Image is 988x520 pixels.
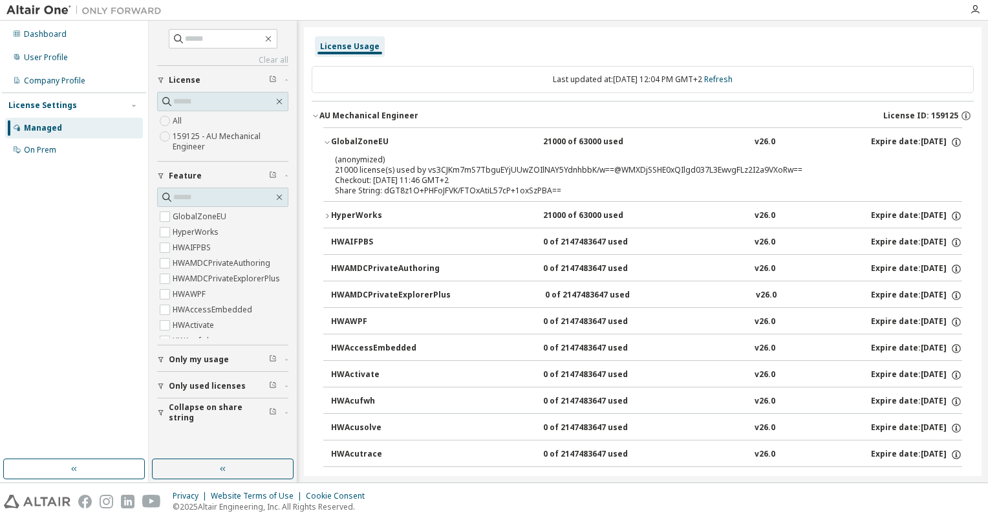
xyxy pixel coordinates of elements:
button: HWAcutrace0 of 2147483647 usedv26.0Expire date:[DATE] [331,440,962,469]
div: 21000 of 63000 used [543,136,660,148]
div: HWAccessEmbedded [331,343,447,354]
div: On Prem [24,145,56,155]
div: 0 of 2147483647 used [543,475,660,487]
label: HWAWPF [173,287,208,302]
label: HWAccessEmbedded [173,302,255,318]
div: Checkout: [DATE] 11:46 GMT+2 [335,175,919,186]
span: Clear filter [269,354,277,365]
button: HWAcuview0 of 2147483647 usedv26.0Expire date:[DATE] [331,467,962,495]
div: Expire date: [DATE] [871,290,962,301]
div: Expire date: [DATE] [871,369,962,381]
div: HWActivate [331,369,447,381]
button: AU Mechanical EngineerLicense ID: 159125 [312,102,974,130]
div: AU Mechanical Engineer [319,111,418,121]
div: 0 of 2147483647 used [543,422,660,434]
div: Expire date: [DATE] [871,396,962,407]
div: 0 of 2147483647 used [543,237,660,248]
div: v26.0 [755,237,775,248]
div: v26.0 [755,475,775,487]
div: Expire date: [DATE] [871,210,962,222]
div: v26.0 [755,210,775,222]
div: 0 of 2147483647 used [543,369,660,381]
button: License [157,66,288,94]
div: HWAcusolve [331,422,447,434]
div: 21000 of 63000 used [543,210,660,222]
button: HWAcufwh0 of 2147483647 usedv26.0Expire date:[DATE] [331,387,962,416]
span: License [169,75,200,85]
div: HWAcuview [331,475,447,487]
div: HWAcufwh [331,396,447,407]
img: instagram.svg [100,495,113,508]
div: v26.0 [755,263,775,275]
div: Expire date: [DATE] [871,136,962,148]
div: 0 of 2147483647 used [545,290,661,301]
button: Collapse on share string [157,398,288,427]
div: User Profile [24,52,68,63]
div: 0 of 2147483647 used [543,449,660,460]
span: Clear filter [269,407,277,418]
label: HWAcufwh [173,333,214,349]
span: Only used licenses [169,381,246,391]
div: GlobalZoneEU [331,136,447,148]
label: HWAIFPBS [173,240,213,255]
div: Expire date: [DATE] [871,475,962,487]
div: Expire date: [DATE] [871,422,962,434]
label: HWActivate [173,318,217,333]
label: All [173,113,184,129]
img: linkedin.svg [121,495,134,508]
a: Clear all [157,55,288,65]
button: Feature [157,162,288,190]
span: Clear filter [269,381,277,391]
div: HWAcutrace [331,449,447,460]
div: Expire date: [DATE] [871,263,962,275]
div: 0 of 2147483647 used [543,316,660,328]
div: HWAMDCPrivateAuthoring [331,263,447,275]
button: HWAcusolve0 of 2147483647 usedv26.0Expire date:[DATE] [331,414,962,442]
img: Altair One [6,4,168,17]
img: facebook.svg [78,495,92,508]
button: HWAccessEmbedded0 of 2147483647 usedv26.0Expire date:[DATE] [331,334,962,363]
div: v26.0 [755,396,775,407]
button: HWActivate0 of 2147483647 usedv26.0Expire date:[DATE] [331,361,962,389]
div: 0 of 2147483647 used [543,343,660,354]
span: Feature [169,171,202,181]
div: HWAIFPBS [331,237,447,248]
div: Cookie Consent [306,491,372,501]
div: 21000 license(s) used by vs3CJKm7mS7TbguEYjUUwZOIlNAY5YdnhbbK/w==@WMXDjSSHE0xQIlgd037L3EwvgFLz2I2... [335,154,919,175]
button: Only my usage [157,345,288,374]
div: Expire date: [DATE] [871,237,962,248]
p: (anonymized) [335,154,919,165]
span: Clear filter [269,171,277,181]
label: GlobalZoneEU [173,209,229,224]
div: Privacy [173,491,211,501]
label: 159125 - AU Mechanical Engineer [173,129,288,155]
div: Dashboard [24,29,67,39]
div: Website Terms of Use [211,491,306,501]
button: Only used licenses [157,372,288,400]
img: youtube.svg [142,495,161,508]
div: v26.0 [755,343,775,354]
div: Last updated at: [DATE] 12:04 PM GMT+2 [312,66,974,93]
div: v26.0 [755,369,775,381]
div: Expire date: [DATE] [871,316,962,328]
div: HWAWPF [331,316,447,328]
div: Expire date: [DATE] [871,449,962,460]
div: HyperWorks [331,210,447,222]
div: Expire date: [DATE] [871,343,962,354]
div: v26.0 [755,422,775,434]
label: HyperWorks [173,224,221,240]
div: License Usage [320,41,380,52]
button: HWAMDCPrivateExplorerPlus0 of 2147483647 usedv26.0Expire date:[DATE] [331,281,962,310]
button: HWAMDCPrivateAuthoring0 of 2147483647 usedv26.0Expire date:[DATE] [331,255,962,283]
div: Share String: dGT8z1O+PHFoJFVK/FTOxAtiL57cP+1oxSzPBA== [335,186,919,196]
div: v26.0 [756,290,777,301]
button: HWAIFPBS0 of 2147483647 usedv26.0Expire date:[DATE] [331,228,962,257]
div: 0 of 2147483647 used [543,263,660,275]
div: Company Profile [24,76,85,86]
button: HyperWorks21000 of 63000 usedv26.0Expire date:[DATE] [323,202,962,230]
button: HWAWPF0 of 2147483647 usedv26.0Expire date:[DATE] [331,308,962,336]
div: v26.0 [755,449,775,460]
p: © 2025 Altair Engineering, Inc. All Rights Reserved. [173,501,372,512]
div: 0 of 2147483647 used [543,396,660,407]
label: HWAMDCPrivateAuthoring [173,255,273,271]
